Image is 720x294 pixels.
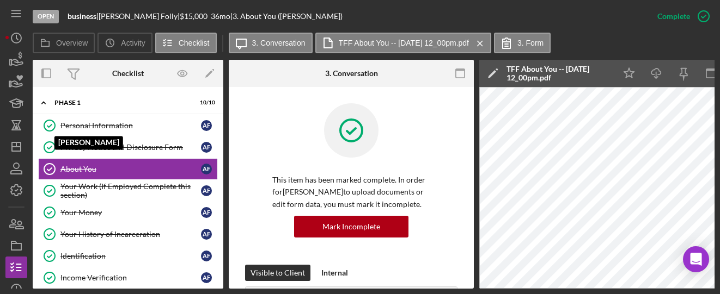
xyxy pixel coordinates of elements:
div: | [68,12,99,21]
label: Checklist [179,39,210,47]
div: A F [201,272,212,283]
div: Identification [60,252,201,260]
div: Open Intercom Messenger [683,246,709,272]
button: Internal [316,265,353,281]
div: Privacy Notice and Disclosure Form [60,143,201,152]
button: Activity [97,33,152,53]
a: Your Work (If Employed Complete this section)AF [38,180,218,202]
div: TFF About You -- [DATE] 12_00pm.pdf [507,65,610,82]
div: Complete [657,5,690,27]
button: 3. Conversation [229,33,313,53]
button: Checklist [155,33,217,53]
a: Privacy Notice and Disclosure FormAF [38,136,218,158]
div: Internal [321,265,348,281]
b: business [68,11,96,21]
div: A F [201,142,212,153]
div: 10 / 10 [196,99,215,106]
div: Phase 1 [54,99,188,106]
p: This item has been marked complete. In order for [PERSON_NAME] to upload documents or edit form d... [272,174,430,210]
div: Your Money [60,208,201,217]
label: 3. Conversation [252,39,306,47]
div: Income Verification [60,273,201,282]
a: Your History of IncarcerationAF [38,223,218,245]
div: | 3. About You ([PERSON_NAME]) [230,12,343,21]
div: About You [60,165,201,173]
div: 36 mo [211,12,230,21]
div: Mark Incomplete [322,216,380,237]
div: A F [201,251,212,261]
div: 3. Conversation [325,69,378,78]
button: 3. Form [494,33,551,53]
div: A F [201,207,212,218]
div: A F [201,120,212,131]
span: $15,000 [180,11,208,21]
a: IdentificationAF [38,245,218,267]
div: A F [201,164,212,174]
div: Your Work (If Employed Complete this section) [60,182,201,199]
button: Visible to Client [245,265,310,281]
div: [PERSON_NAME] Folly | [99,12,180,21]
button: Complete [646,5,715,27]
a: Income VerificationAF [38,267,218,289]
div: A F [201,185,212,196]
label: 3. Form [517,39,544,47]
button: Overview [33,33,95,53]
button: Mark Incomplete [294,216,408,237]
label: Overview [56,39,88,47]
label: Activity [121,39,145,47]
div: Your History of Incarceration [60,230,201,239]
a: Your MoneyAF [38,202,218,223]
div: Personal Information [60,121,201,130]
button: TFF About You -- [DATE] 12_00pm.pdf [315,33,491,53]
div: Visible to Client [251,265,305,281]
div: Open [33,10,59,23]
a: About YouAF [38,158,218,180]
label: TFF About You -- [DATE] 12_00pm.pdf [339,39,469,47]
div: Checklist [112,69,144,78]
a: Personal InformationAF[PERSON_NAME] [38,115,218,136]
div: A F [201,229,212,240]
